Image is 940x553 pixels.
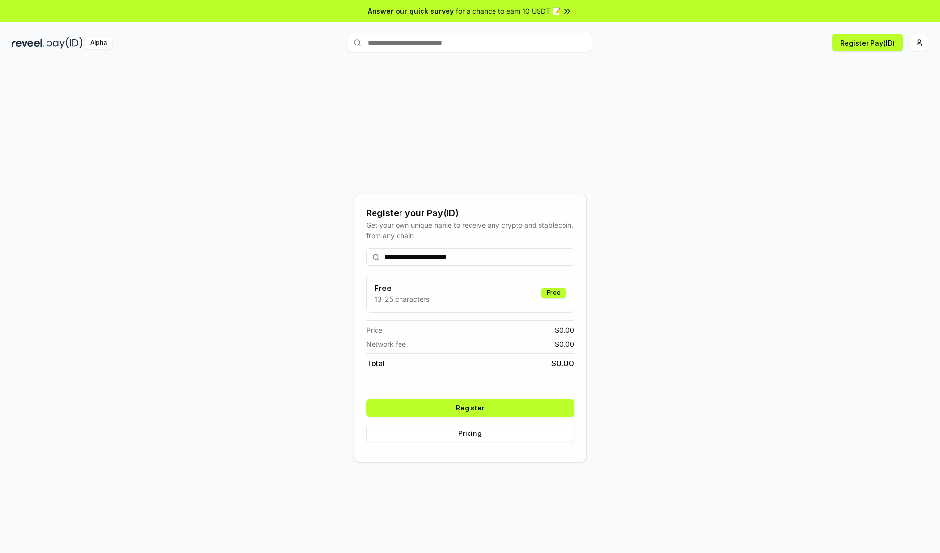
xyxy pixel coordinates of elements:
[366,399,574,417] button: Register
[555,339,574,349] span: $ 0.00
[366,339,406,349] span: Network fee
[366,358,385,369] span: Total
[555,325,574,335] span: $ 0.00
[375,282,429,294] h3: Free
[456,6,561,16] span: for a chance to earn 10 USDT 📝
[368,6,454,16] span: Answer our quick survey
[47,37,83,49] img: pay_id
[12,37,45,49] img: reveel_dark
[541,288,566,298] div: Free
[551,358,574,369] span: $ 0.00
[366,220,574,240] div: Get your own unique name to receive any crypto and stablecoin, from any chain
[375,294,429,304] p: 13-25 characters
[366,425,574,442] button: Pricing
[832,34,903,51] button: Register Pay(ID)
[366,325,382,335] span: Price
[366,206,574,220] div: Register your Pay(ID)
[85,37,112,49] div: Alpha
